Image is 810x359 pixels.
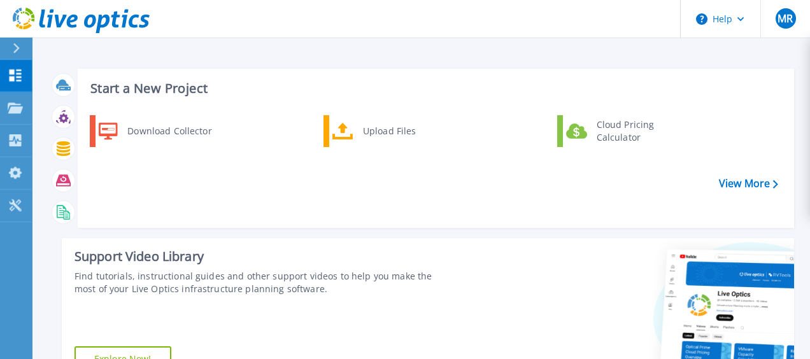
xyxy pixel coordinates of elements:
[75,248,455,265] div: Support Video Library
[557,115,688,147] a: Cloud Pricing Calculator
[719,178,778,190] a: View More
[121,118,217,144] div: Download Collector
[778,13,793,24] span: MR
[357,118,451,144] div: Upload Files
[590,118,685,144] div: Cloud Pricing Calculator
[75,270,455,295] div: Find tutorials, instructional guides and other support videos to help you make the most of your L...
[323,115,454,147] a: Upload Files
[90,115,220,147] a: Download Collector
[90,81,778,95] h3: Start a New Project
